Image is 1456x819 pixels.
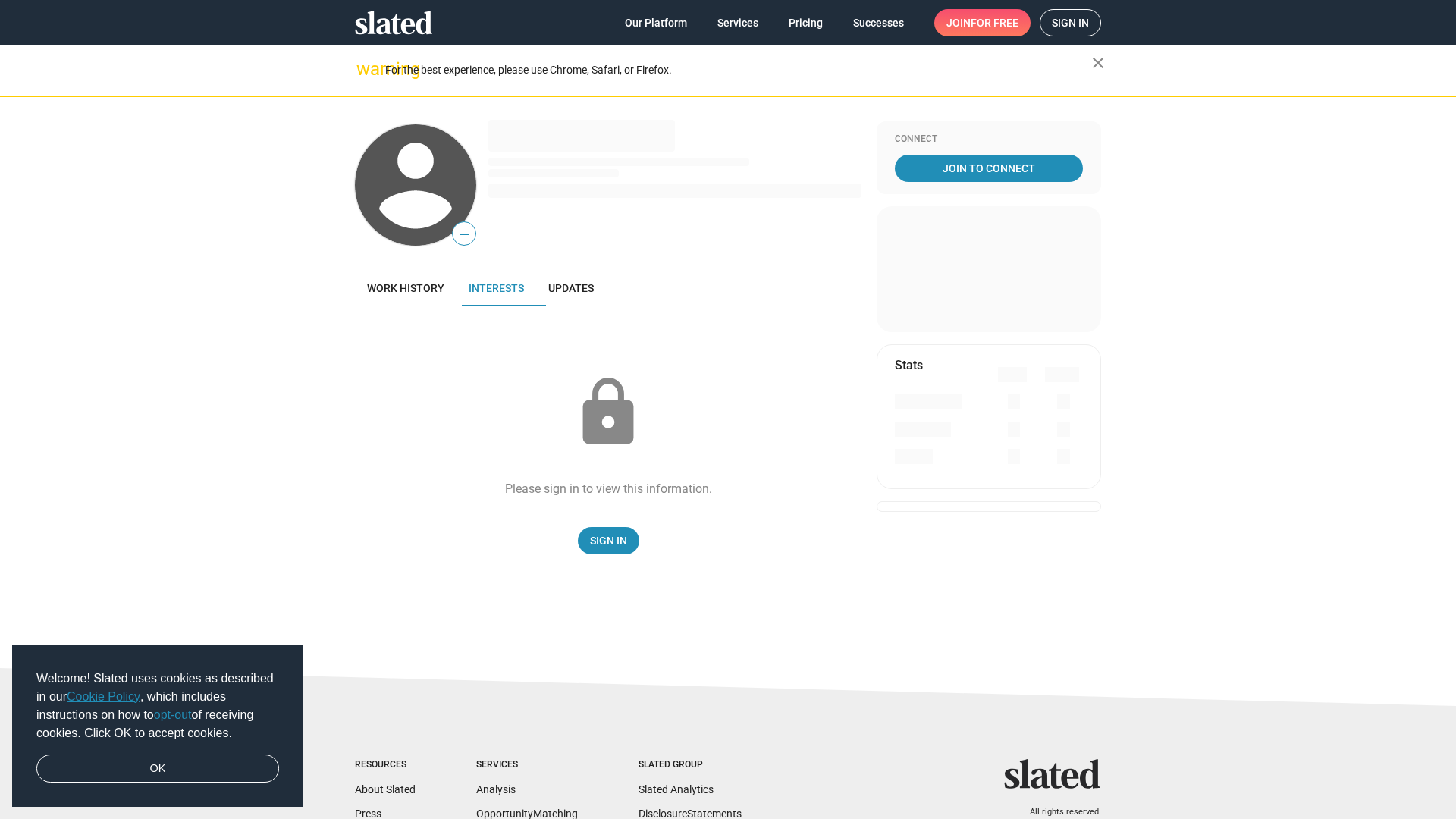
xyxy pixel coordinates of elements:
a: About Slated [355,783,416,795]
div: For the best experience, please use Chrome, Safari, or Firefox. [385,60,1092,80]
a: Join To Connect [895,155,1083,182]
a: Sign In [578,527,639,554]
span: for free [971,9,1018,36]
span: Pricing [789,9,823,36]
mat-card-title: Stats [895,357,923,373]
a: Analysis [476,783,516,795]
span: Welcome! Slated uses cookies as described in our , which includes instructions on how to of recei... [36,670,279,742]
a: Services [705,9,770,36]
span: Successes [853,9,904,36]
span: Updates [548,282,594,294]
a: Interests [457,270,536,306]
mat-icon: lock [570,375,646,450]
a: Work history [355,270,457,306]
a: Pricing [777,9,835,36]
span: — [453,224,475,244]
div: Services [476,759,578,771]
div: Connect [895,133,1083,146]
span: Join To Connect [898,155,1080,182]
a: Sign in [1040,9,1101,36]
mat-icon: warning [356,60,375,78]
a: Slated Analytics [639,783,714,795]
div: cookieconsent [12,645,303,808]
a: dismiss cookie message [36,755,279,783]
div: Slated Group [639,759,742,771]
div: Resources [355,759,416,771]
mat-icon: close [1089,54,1107,72]
a: Cookie Policy [67,690,140,703]
span: Services [717,9,758,36]
span: Work history [367,282,444,294]
a: opt-out [154,708,192,721]
span: Interests [469,282,524,294]
a: Successes [841,9,916,36]
span: Sign in [1052,10,1089,36]
span: Sign In [590,527,627,554]
div: Please sign in to view this information. [505,481,712,497]
span: Our Platform [625,9,687,36]
a: Joinfor free [934,9,1031,36]
a: Our Platform [613,9,699,36]
a: Updates [536,270,606,306]
span: Join [946,9,1018,36]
